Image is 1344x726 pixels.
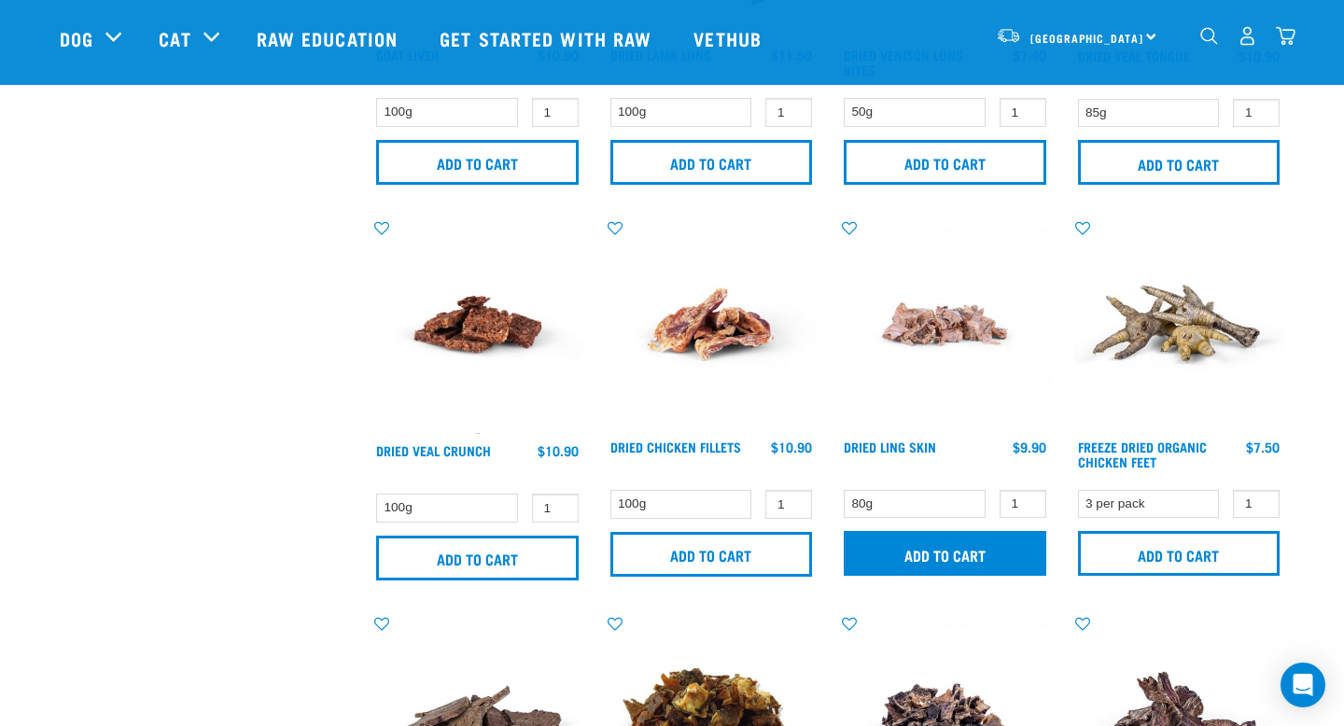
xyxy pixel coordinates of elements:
input: Add to cart [844,531,1046,576]
img: Veal Crunch [371,218,583,434]
img: Chicken fillets [606,218,818,430]
a: Cat [159,24,190,52]
a: Dog [60,24,93,52]
input: Add to cart [1078,140,1281,185]
input: Add to cart [376,140,579,185]
a: Dried Veal Crunch [376,447,491,454]
img: home-icon-1@2x.png [1200,27,1218,45]
img: home-icon@2x.png [1276,26,1295,46]
a: Dried Ling Skin [844,443,936,450]
input: Add to cart [610,532,813,577]
div: $10.90 [771,440,812,454]
span: [GEOGRAPHIC_DATA] [1030,35,1143,41]
input: 1 [1233,99,1280,128]
input: 1 [1000,98,1046,127]
div: $9.90 [1013,440,1046,454]
input: Add to cart [844,140,1046,185]
img: user.png [1238,26,1257,46]
input: 1 [1000,490,1046,519]
input: 1 [765,490,812,519]
input: 1 [532,494,579,523]
div: Open Intercom Messenger [1281,663,1325,707]
input: 1 [765,98,812,127]
img: Stack of Chicken Feet Treats For Pets [1073,218,1285,430]
input: 1 [1233,490,1280,519]
div: $7.50 [1246,440,1280,454]
a: Freeze Dried Organic Chicken Feet [1078,443,1207,465]
div: $10.90 [538,443,579,458]
input: Add to cart [1078,531,1281,576]
a: Get started with Raw [421,1,675,76]
img: Dried Ling Skin 1701 [839,218,1051,430]
input: Add to cart [610,140,813,185]
a: Raw Education [238,1,421,76]
input: Add to cart [376,536,579,580]
img: van-moving.png [996,27,1021,44]
a: Dried Chicken Fillets [610,443,741,450]
input: 1 [532,98,579,127]
a: Vethub [675,1,785,76]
